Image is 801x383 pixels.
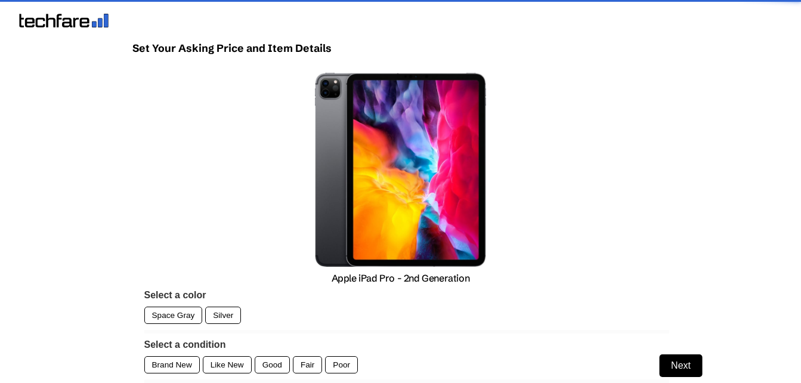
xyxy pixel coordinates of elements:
div: Brand New [144,356,200,373]
h1: Set Your Asking Price and Item Details [132,42,669,55]
img: Apple iPad Pro - 2nd Generation [315,73,485,267]
div: Like New [203,356,252,373]
label: Select a condition [144,339,657,350]
div: Fair [293,356,322,373]
p: Apple iPad Pro - 2nd Generation [144,272,657,284]
img: techfare logo [19,14,109,27]
label: Select a color [144,290,657,301]
div: Silver [205,307,241,324]
div: Good [255,356,290,373]
div: Poor [325,356,358,373]
div: Space Gray [144,307,203,324]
